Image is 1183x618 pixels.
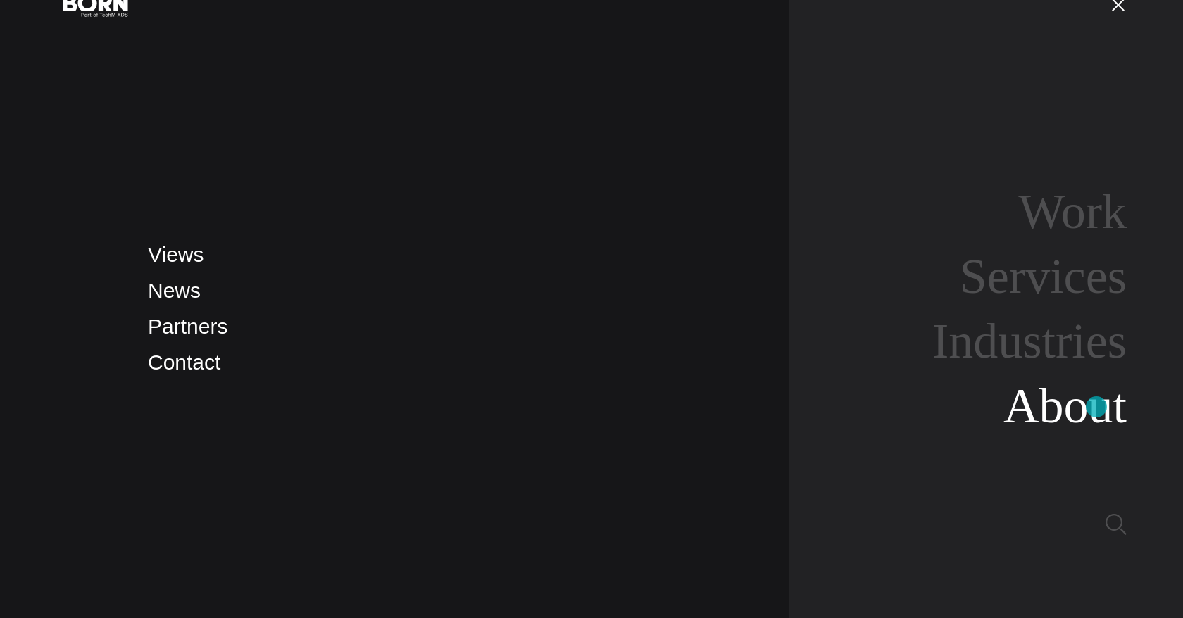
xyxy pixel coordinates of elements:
a: Services [960,249,1127,303]
a: Contact [148,351,220,374]
a: Work [1018,184,1127,239]
a: Industries [932,314,1127,368]
a: News [148,279,201,302]
a: About [1003,379,1127,433]
img: Search [1106,514,1127,535]
a: Partners [148,315,227,338]
a: Views [148,243,204,266]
